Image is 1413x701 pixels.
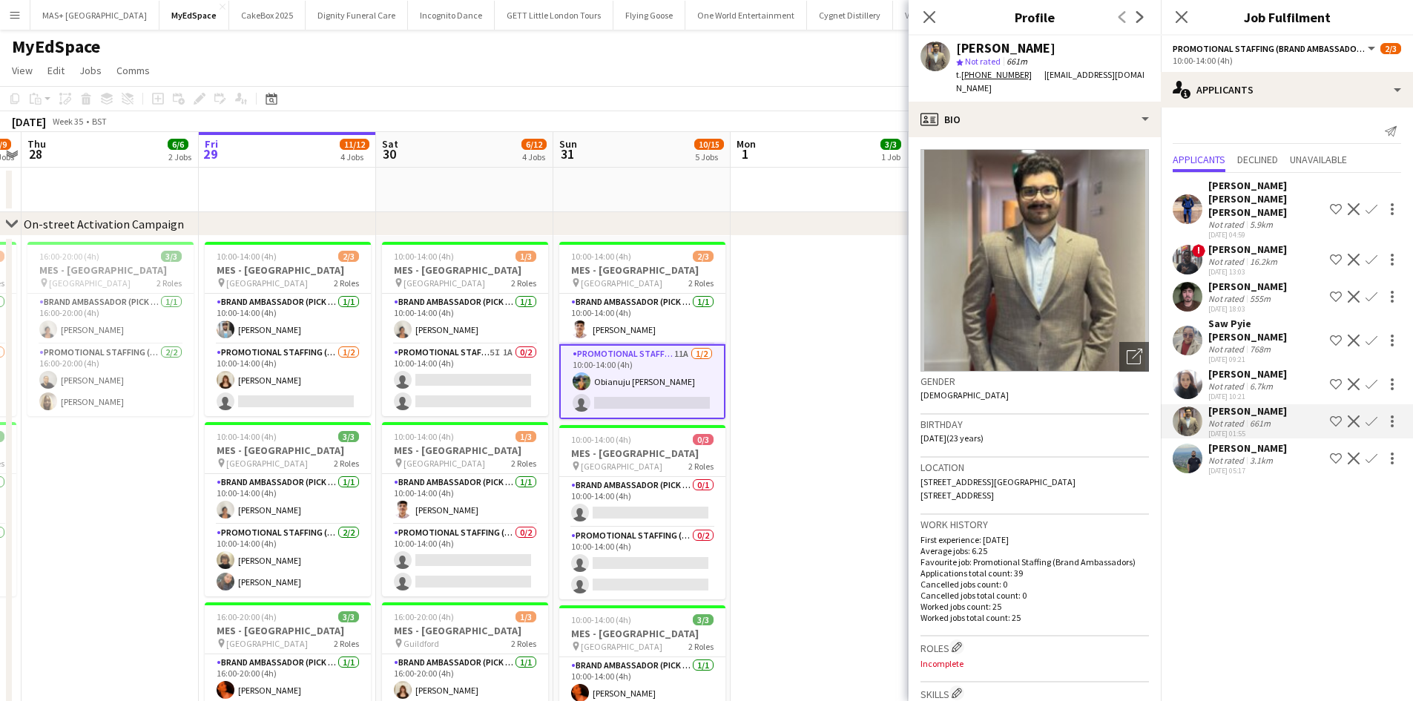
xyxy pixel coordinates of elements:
[559,425,725,599] app-job-card: 10:00-14:00 (4h)0/3MES - [GEOGRAPHIC_DATA] [GEOGRAPHIC_DATA]2 RolesBrand Ambassador (Pick up)0/11...
[920,461,1149,474] h3: Location
[338,251,359,262] span: 2/3
[920,601,1149,612] p: Worked jobs count: 25
[6,61,39,80] a: View
[920,389,1009,401] span: [DEMOGRAPHIC_DATA]
[340,139,369,150] span: 11/12
[961,69,1044,80] a: [PHONE_NUMBER]
[39,251,99,262] span: 16:00-20:00 (4h)
[159,1,229,30] button: MyEdSpace
[1173,43,1366,54] span: Promotional Staffing (Brand Ambassadors)
[965,56,1001,67] span: Not rated
[516,251,536,262] span: 1/3
[49,277,131,289] span: [GEOGRAPHIC_DATA]
[205,263,371,277] h3: MES - [GEOGRAPHIC_DATA]
[1173,55,1401,66] div: 10:00-14:00 (4h)
[116,64,150,77] span: Comms
[559,263,725,277] h3: MES - [GEOGRAPHIC_DATA]
[956,42,1055,55] div: [PERSON_NAME]
[217,611,277,622] span: 16:00-20:00 (4h)
[693,614,714,625] span: 3/3
[394,431,454,442] span: 10:00-14:00 (4h)
[404,638,439,649] span: Guildford
[559,477,725,527] app-card-role: Brand Ambassador (Pick up)0/110:00-14:00 (4h)
[1208,441,1287,455] div: [PERSON_NAME]
[1161,72,1413,108] div: Applicants
[1192,244,1205,257] span: !
[217,251,277,262] span: 10:00-14:00 (4h)
[685,1,807,30] button: One World Entertainment
[404,277,485,289] span: [GEOGRAPHIC_DATA]
[404,458,485,469] span: [GEOGRAPHIC_DATA]
[1208,392,1287,401] div: [DATE] 10:21
[24,217,184,231] div: On-street Activation Campaign
[522,151,546,162] div: 4 Jobs
[920,518,1149,531] h3: Work history
[334,458,359,469] span: 2 Roles
[571,251,631,262] span: 10:00-14:00 (4h)
[1208,418,1247,429] div: Not rated
[1208,429,1287,438] div: [DATE] 01:55
[920,590,1149,601] p: Cancelled jobs total count: 0
[205,344,371,416] app-card-role: Promotional Staffing (Brand Ambassadors)1/210:00-14:00 (4h)[PERSON_NAME]
[1208,304,1287,314] div: [DATE] 18:03
[516,611,536,622] span: 1/3
[205,422,371,596] app-job-card: 10:00-14:00 (4h)3/3MES - [GEOGRAPHIC_DATA] [GEOGRAPHIC_DATA]2 RolesBrand Ambassador (Pick up)1/11...
[880,139,901,150] span: 3/3
[394,251,454,262] span: 10:00-14:00 (4h)
[920,612,1149,623] p: Worked jobs total count: 25
[42,61,70,80] a: Edit
[920,658,1149,669] p: Incomplete
[1208,256,1247,267] div: Not rated
[1208,367,1287,381] div: [PERSON_NAME]
[394,611,454,622] span: 16:00-20:00 (4h)
[1173,43,1377,54] button: Promotional Staffing (Brand Ambassadors)
[920,685,1149,701] h3: Skills
[229,1,306,30] button: CakeBox 2025
[920,476,1076,501] span: [STREET_ADDRESS][GEOGRAPHIC_DATA] [STREET_ADDRESS]
[920,375,1149,388] h3: Gender
[920,418,1149,431] h3: Birthday
[909,102,1161,137] div: Bio
[695,151,723,162] div: 5 Jobs
[893,1,961,30] button: Vocal Views
[909,7,1161,27] h3: Profile
[79,64,102,77] span: Jobs
[495,1,613,30] button: GETT Little London Tours
[205,444,371,457] h3: MES - [GEOGRAPHIC_DATA]
[111,61,156,80] a: Comms
[688,461,714,472] span: 2 Roles
[1208,267,1287,277] div: [DATE] 13:03
[559,242,725,419] app-job-card: 10:00-14:00 (4h)2/3MES - [GEOGRAPHIC_DATA] [GEOGRAPHIC_DATA]2 RolesBrand Ambassador (Pick up)1/11...
[1004,56,1030,67] span: 661m
[688,641,714,652] span: 2 Roles
[27,242,194,416] div: 16:00-20:00 (4h)3/3MES - [GEOGRAPHIC_DATA] [GEOGRAPHIC_DATA]2 RolesBrand Ambassador (Pick up)1/11...
[920,432,984,444] span: [DATE] (23 years)
[382,137,398,151] span: Sat
[1290,154,1347,165] span: Unavailable
[694,139,724,150] span: 10/15
[338,431,359,442] span: 3/3
[1208,404,1287,418] div: [PERSON_NAME]
[693,434,714,445] span: 0/3
[920,545,1149,556] p: Average jobs: 6.25
[382,242,548,416] app-job-card: 10:00-14:00 (4h)1/3MES - [GEOGRAPHIC_DATA] [GEOGRAPHIC_DATA]2 RolesBrand Ambassador (Pick up)1/11...
[30,1,159,30] button: MAS+ [GEOGRAPHIC_DATA]
[382,444,548,457] h3: MES - [GEOGRAPHIC_DATA]
[338,611,359,622] span: 3/3
[1208,455,1247,466] div: Not rated
[27,263,194,277] h3: MES - [GEOGRAPHIC_DATA]
[581,461,662,472] span: [GEOGRAPHIC_DATA]
[511,277,536,289] span: 2 Roles
[226,638,308,649] span: [GEOGRAPHIC_DATA]
[1380,43,1401,54] span: 2/3
[49,116,86,127] span: Week 35
[1161,7,1413,27] h3: Job Fulfilment
[382,263,548,277] h3: MES - [GEOGRAPHIC_DATA]
[12,114,46,129] div: [DATE]
[1208,243,1287,256] div: [PERSON_NAME]
[956,69,1144,93] span: | [EMAIL_ADDRESS][DOMAIN_NAME]
[511,638,536,649] span: 2 Roles
[226,277,308,289] span: [GEOGRAPHIC_DATA]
